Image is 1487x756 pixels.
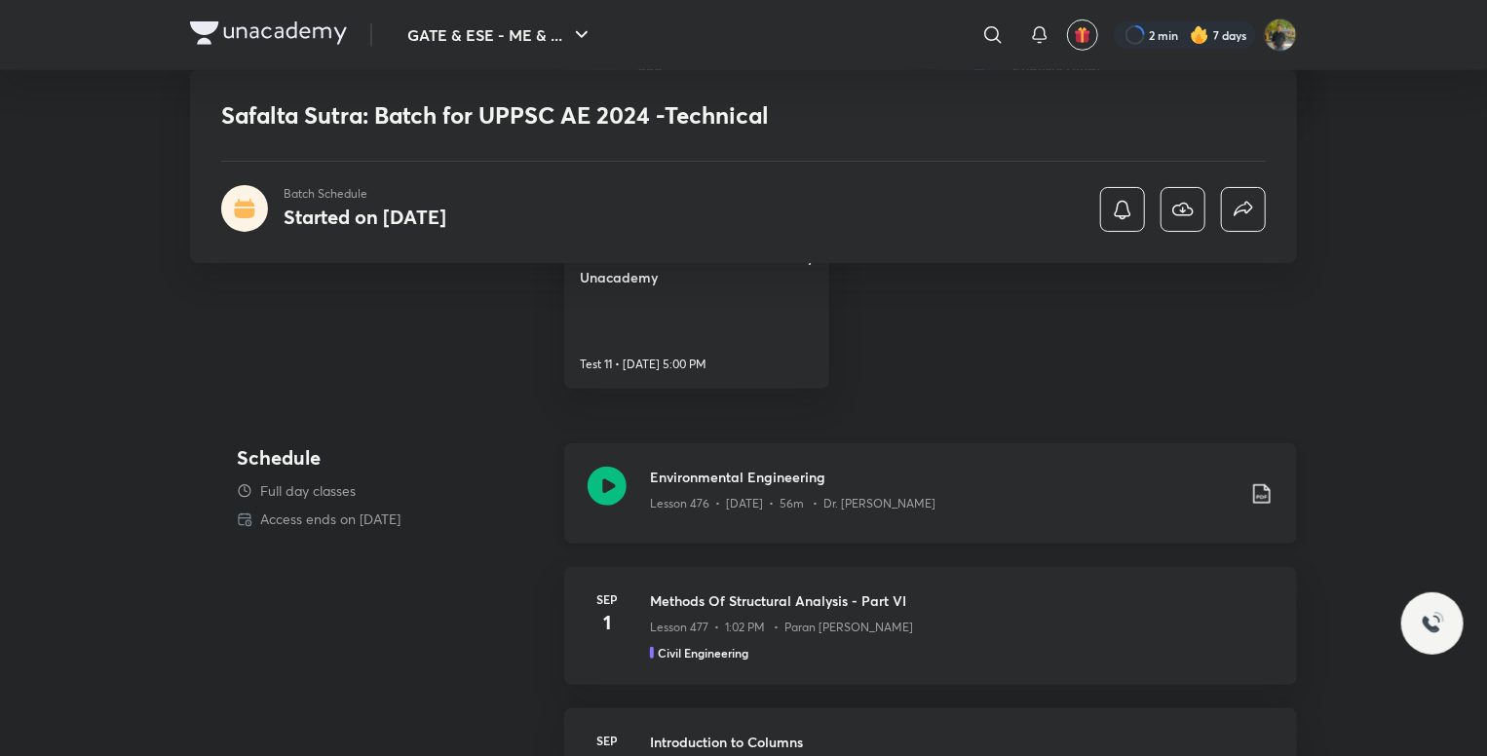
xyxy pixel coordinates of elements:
h5: Civil Engineering [658,644,748,661]
a: Company Logo [190,21,347,50]
button: GATE & ESE - ME & ... [396,16,605,55]
h6: Sep [588,590,627,608]
h4: Started on [DATE] [284,204,446,230]
h3: Environmental Engineering [650,467,1235,487]
button: avatar [1067,19,1098,51]
a: UPPSC AE 2024 Mains Test Series by UnacademyTest 11 • [DATE] 5:00 PM [564,223,829,389]
a: Environmental EngineeringLesson 476 • [DATE] • 56m • Dr. [PERSON_NAME] [564,443,1297,567]
p: Full day classes [260,480,356,501]
a: Sep1Methods Of Structural Analysis - Part VILesson 477 • 1:02 PM • Paran [PERSON_NAME]Civil Engin... [564,567,1297,708]
img: ttu [1421,612,1444,635]
h3: Methods Of Structural Analysis - Part VI [650,590,1274,611]
img: shubham rawat [1264,19,1297,52]
img: Company Logo [190,21,347,45]
p: Batch Schedule [284,185,446,203]
h4: Schedule [237,443,549,472]
h4: 1 [588,608,627,637]
h6: Sep [588,732,627,749]
img: streak [1190,25,1209,45]
p: Lesson 477 • 1:02 PM • Paran [PERSON_NAME] [650,619,913,636]
h1: Safalta Sutra: Batch for UPPSC AE 2024 -Technical [221,101,984,130]
p: Test 11 • [DATE] 5:00 PM [580,356,706,373]
h3: Introduction to Columns [650,732,1274,752]
h4: Test Series [237,223,408,389]
p: Lesson 476 • [DATE] • 56m • Dr. [PERSON_NAME] [650,495,935,512]
h4: UPPSC AE 2024 Mains Test Series by Unacademy [580,246,814,287]
img: avatar [1074,26,1091,44]
p: Access ends on [DATE] [260,509,400,529]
